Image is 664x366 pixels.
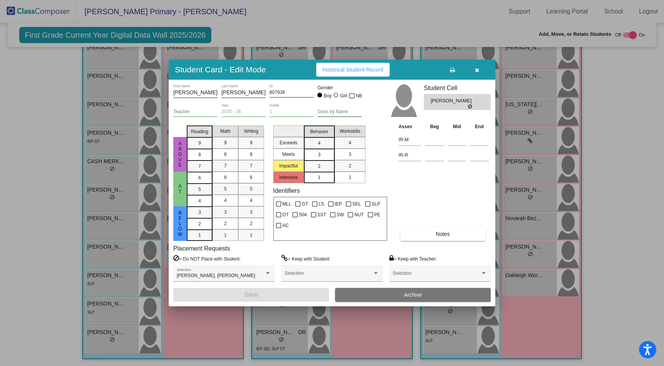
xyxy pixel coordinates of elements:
[340,92,347,99] div: Girl
[398,134,421,145] input: assessment
[250,162,252,169] span: 7
[398,149,421,161] input: assessment
[173,288,329,302] button: Save
[224,186,227,192] span: 5
[198,232,201,239] span: 1
[397,122,423,131] th: Asses
[198,151,201,158] span: 8
[250,186,252,192] span: 5
[191,128,208,135] span: Reading
[340,128,360,135] span: Workskills
[175,65,266,74] h3: Student Card - Edit Mode
[299,210,307,219] span: 504
[244,128,258,135] span: Writing
[400,227,485,241] button: Notes
[349,174,351,181] span: 1
[282,221,289,230] span: AC
[224,174,227,181] span: 6
[282,199,291,209] span: MLL
[177,210,184,237] span: Below
[318,151,320,158] span: 3
[317,109,362,115] input: goes by name
[349,151,351,158] span: 3
[436,231,450,237] span: Notes
[356,91,362,100] span: NB
[310,128,328,135] span: Behavior
[374,210,380,219] span: PE
[324,92,332,99] div: Boy
[177,141,184,168] span: Above
[354,210,364,219] span: NUT
[250,209,252,216] span: 3
[424,84,491,92] h3: Student Cell
[250,232,252,239] span: 1
[173,255,241,262] label: = Do NOT Place with Student:
[318,140,320,147] span: 4
[316,63,390,77] button: Historical Student Record
[273,187,300,194] label: Identifiers
[250,174,252,181] span: 6
[317,210,326,219] span: SST
[468,122,491,131] th: End
[281,255,330,262] label: = Keep with Student:
[198,209,201,216] span: 3
[198,163,201,170] span: 7
[352,199,361,209] span: SEL
[349,139,351,146] span: 4
[224,220,227,227] span: 2
[337,210,344,219] span: SW
[250,197,252,204] span: 4
[335,288,491,302] button: Archive
[198,197,201,204] span: 4
[250,139,252,146] span: 9
[302,199,308,209] span: GT
[198,186,201,193] span: 5
[335,199,342,209] span: IEP
[318,174,320,181] span: 1
[221,109,266,115] input: year
[269,90,314,95] input: Enter ID
[224,162,227,169] span: 7
[250,220,252,227] span: 2
[250,151,252,158] span: 8
[198,221,201,227] span: 2
[224,151,227,158] span: 8
[322,67,383,73] span: Historical Student Record
[198,140,201,147] span: 9
[269,109,314,115] input: grade
[317,84,362,91] mat-label: Gender
[177,273,255,278] span: [PERSON_NAME], [PERSON_NAME]
[224,209,227,216] span: 3
[430,97,473,105] span: [PERSON_NAME]
[177,184,184,194] span: At
[224,139,227,146] span: 9
[404,292,422,298] span: Archive
[423,122,446,131] th: Beg
[173,245,230,252] label: Placement Requests
[220,128,231,135] span: Math
[224,232,227,239] span: 1
[173,109,217,115] input: teacher
[372,199,380,209] span: SLP
[198,174,201,181] span: 6
[224,197,227,204] span: 4
[244,291,258,298] span: Save
[446,122,468,131] th: Mid
[389,255,437,262] label: = Keep with Teacher:
[318,163,320,170] span: 2
[349,162,351,169] span: 2
[282,210,289,219] span: OT
[319,199,324,209] span: LS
